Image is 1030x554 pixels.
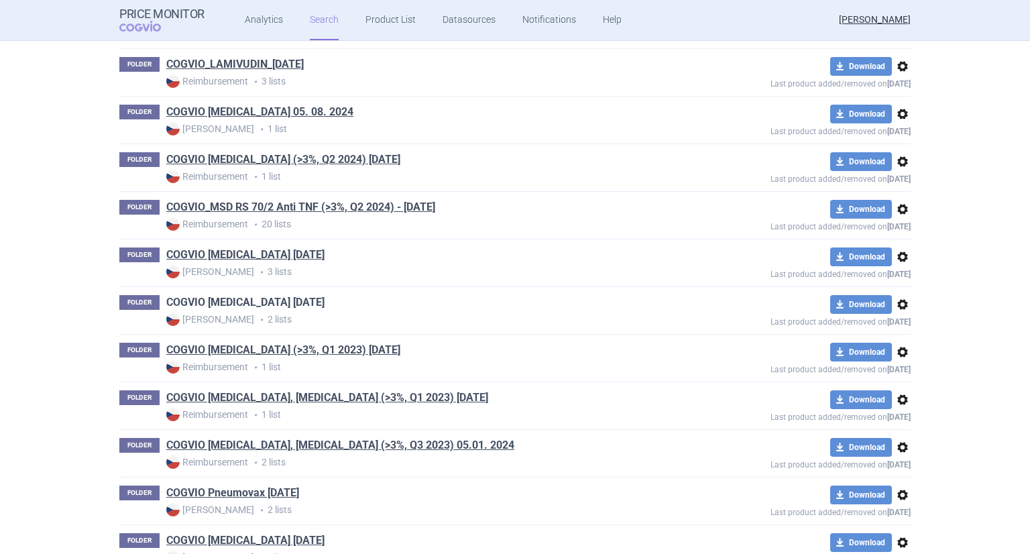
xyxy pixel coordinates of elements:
[830,152,892,171] button: Download
[166,200,435,215] a: COGVIO_MSD RS 70/2 Anti TNF (>3%, Q2 2024) - [DATE]
[248,75,262,89] i: •
[830,486,892,504] button: Download
[830,438,892,457] button: Download
[166,295,325,310] a: COGVIO [MEDICAL_DATA] [DATE]
[830,343,892,362] button: Download
[166,217,180,231] img: CZ
[119,21,180,32] span: COGVIO
[119,390,160,405] p: FOLDER
[248,361,262,374] i: •
[887,222,911,231] strong: [DATE]
[673,457,911,469] p: Last product added/removed on
[166,170,180,183] img: CZ
[166,503,673,517] p: 2 lists
[166,247,325,265] h1: COGVIO Noxafil 02.07.2025
[166,105,353,119] a: COGVIO [MEDICAL_DATA] 05. 08. 2024
[166,408,180,421] img: CZ
[166,74,673,89] p: 3 lists
[887,127,911,136] strong: [DATE]
[887,270,911,279] strong: [DATE]
[166,313,673,327] p: 2 lists
[166,408,248,421] strong: Reimbursement
[887,79,911,89] strong: [DATE]
[166,74,248,88] strong: Reimbursement
[119,200,160,215] p: FOLDER
[166,170,248,183] strong: Reimbursement
[166,265,673,279] p: 3 lists
[248,170,262,184] i: •
[166,74,180,88] img: CZ
[166,343,400,360] h1: COGVIO Pifeltro (>3%, Q1 2023) 27.06.2023
[166,455,180,469] img: CZ
[887,508,911,517] strong: [DATE]
[166,455,673,469] p: 2 lists
[830,533,892,552] button: Download
[254,123,268,136] i: •
[166,313,254,326] strong: [PERSON_NAME]
[166,295,325,313] h1: COGVIO Pifeltro 02.07.2025
[119,343,160,357] p: FOLDER
[119,7,205,21] strong: Price Monitor
[830,200,892,219] button: Download
[166,265,180,278] img: CZ
[119,105,160,119] p: FOLDER
[166,313,180,326] img: CZ
[248,408,262,422] i: •
[166,122,180,135] img: CZ
[673,123,911,136] p: Last product added/removed on
[254,266,268,279] i: •
[248,218,262,231] i: •
[166,360,248,374] strong: Reimbursement
[166,152,400,170] h1: COGVIO Molnupiravir (>3%, Q2 2024) 05.08.2024
[166,360,673,374] p: 1 list
[673,266,911,279] p: Last product added/removed on
[166,57,304,74] h1: COGVIO_LAMIVUDIN_11.1.2024
[248,456,262,469] i: •
[166,408,673,422] p: 1 list
[887,317,911,327] strong: [DATE]
[166,217,248,231] strong: Reimbursement
[166,57,304,72] a: COGVIO_LAMIVUDIN_[DATE]
[166,122,254,135] strong: [PERSON_NAME]
[166,217,673,231] p: 20 lists
[673,171,911,184] p: Last product added/removed on
[119,152,160,167] p: FOLDER
[166,170,673,184] p: 1 list
[830,295,892,314] button: Download
[166,122,673,136] p: 1 list
[166,503,254,516] strong: [PERSON_NAME]
[166,200,435,217] h1: COGVIO_MSD RS 70/2 Anti TNF (>3%, Q2 2024) - 04.09.2024
[166,486,299,500] a: COGVIO Pneumovax [DATE]
[166,533,325,551] h1: COGVIO Prevymis 02.07.2025
[166,438,514,453] a: COGVIO [MEDICAL_DATA], [MEDICAL_DATA] (>3%, Q3 2023) 05.01. 2024
[166,390,488,405] a: COGVIO [MEDICAL_DATA], [MEDICAL_DATA] (>3%, Q1 2023) [DATE]
[887,174,911,184] strong: [DATE]
[830,390,892,409] button: Download
[887,460,911,469] strong: [DATE]
[887,412,911,422] strong: [DATE]
[673,409,911,422] p: Last product added/removed on
[166,152,400,167] a: COGVIO [MEDICAL_DATA] (>3%, Q2 2024) [DATE]
[166,533,325,548] a: COGVIO [MEDICAL_DATA] [DATE]
[166,455,248,469] strong: Reimbursement
[830,57,892,76] button: Download
[119,7,205,33] a: Price MonitorCOGVIO
[254,313,268,327] i: •
[119,438,160,453] p: FOLDER
[119,247,160,262] p: FOLDER
[673,219,911,231] p: Last product added/removed on
[166,486,299,503] h1: COGVIO Pneumovax 02.07.2025
[673,314,911,327] p: Last product added/removed on
[166,343,400,357] a: COGVIO [MEDICAL_DATA] (>3%, Q1 2023) [DATE]
[254,504,268,517] i: •
[119,486,160,500] p: FOLDER
[887,365,911,374] strong: [DATE]
[166,247,325,262] a: COGVIO [MEDICAL_DATA] [DATE]
[119,57,160,72] p: FOLDER
[673,76,911,89] p: Last product added/removed on
[166,105,353,122] h1: COGVIO Molnupiravir 05. 08. 2024
[673,504,911,517] p: Last product added/removed on
[166,360,180,374] img: CZ
[119,533,160,548] p: FOLDER
[673,362,911,374] p: Last product added/removed on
